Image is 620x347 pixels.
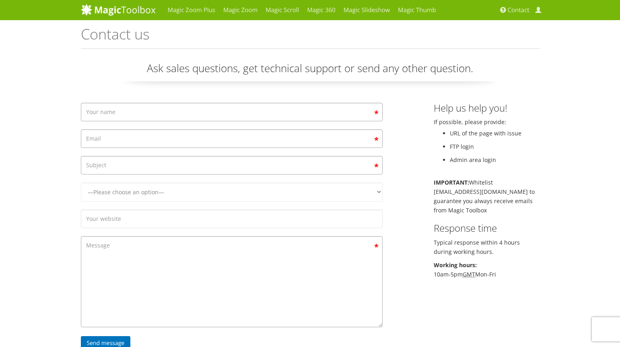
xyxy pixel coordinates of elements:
acronym: Greenwich Mean Time [463,270,475,278]
h1: Contact us [81,26,540,49]
input: Subject [81,156,383,175]
input: Your name [81,103,383,121]
span: Contact [508,6,529,14]
p: 10am-5pm Mon-Fri [434,260,540,279]
h3: Response time [434,223,540,233]
p: Typical response within 4 hours during working hours. [434,238,540,256]
p: Ask sales questions, get technical support or send any other question. [81,61,540,81]
b: IMPORTANT: [434,179,469,186]
p: Whitelist [EMAIL_ADDRESS][DOMAIN_NAME] to guarantee you always receive emails from Magic Toolbox [434,178,540,215]
input: Email [81,129,383,148]
li: Admin area login [450,155,540,164]
b: Working hours: [434,261,477,269]
li: URL of the page with issue [450,129,540,138]
div: If possible, please provide: [428,103,546,283]
li: FTP login [450,142,540,151]
input: Your website [81,210,383,228]
h3: Help us help you! [434,103,540,113]
img: MagicToolbox.com - Image tools for your website [81,4,156,16]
